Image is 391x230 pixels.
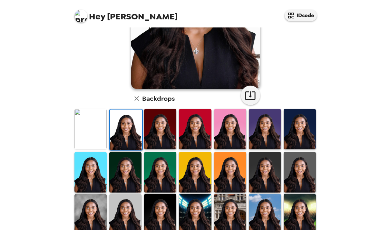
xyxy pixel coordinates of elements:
span: Hey [89,11,105,22]
img: Original [74,109,107,149]
button: IDcode [285,10,317,21]
span: [PERSON_NAME] [74,6,178,21]
img: profile pic [74,10,87,23]
h6: Backdrops [142,93,175,104]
